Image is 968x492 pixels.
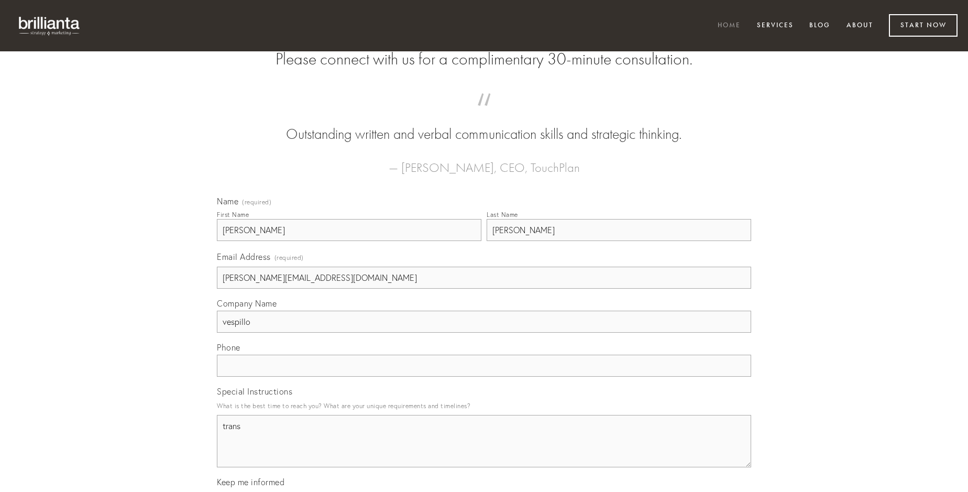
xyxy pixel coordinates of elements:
[217,342,240,353] span: Phone
[217,415,751,467] textarea: trans
[234,104,734,145] blockquote: Outstanding written and verbal communication skills and strategic thinking.
[802,17,837,35] a: Blog
[217,196,238,206] span: Name
[217,298,277,309] span: Company Name
[234,145,734,178] figcaption: — [PERSON_NAME], CEO, TouchPlan
[217,252,271,262] span: Email Address
[234,104,734,124] span: “
[217,386,292,397] span: Special Instructions
[274,250,304,265] span: (required)
[242,199,271,205] span: (required)
[217,477,284,487] span: Keep me informed
[217,399,751,413] p: What is the best time to reach you? What are your unique requirements and timelines?
[217,49,751,69] h2: Please connect with us for a complimentary 30-minute consultation.
[10,10,89,41] img: brillianta - research, strategy, marketing
[711,17,747,35] a: Home
[217,211,249,218] div: First Name
[487,211,518,218] div: Last Name
[889,14,958,37] a: Start Now
[840,17,880,35] a: About
[750,17,800,35] a: Services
